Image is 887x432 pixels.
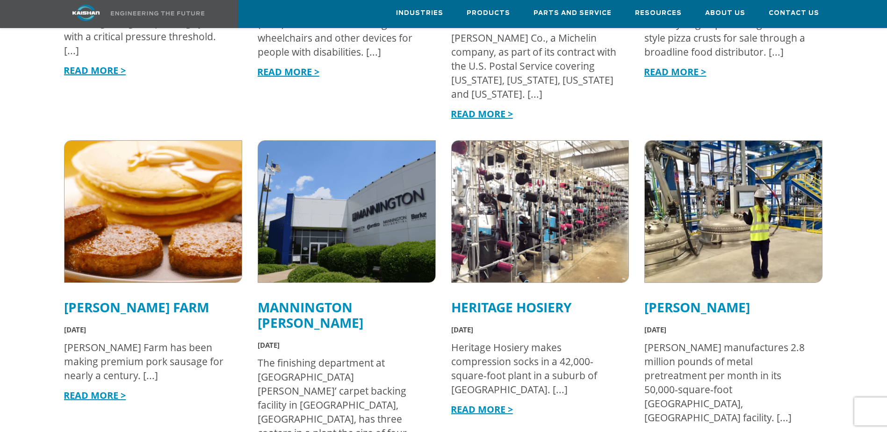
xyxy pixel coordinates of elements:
[451,340,620,396] div: Heritage Hosiery makes compression socks in a 42,000-square-foot plant in a suburb of [GEOGRAPHIC...
[644,65,706,78] a: READ MORE >
[64,389,126,402] a: READ MORE >
[257,65,319,78] a: READ MORE >
[396,8,443,19] span: Industries
[451,3,620,101] div: Mt. [PERSON_NAME] Tire Center retreads truck tires for [PERSON_NAME] Co., a Michelin company, as ...
[451,325,473,334] span: [DATE]
[467,0,510,26] a: Products
[64,298,209,316] a: [PERSON_NAME] Farm
[644,325,666,334] span: [DATE]
[534,8,612,19] span: Parts and Service
[635,0,682,26] a: Resources
[451,298,571,316] a: Heritage Hosiery
[258,298,363,331] a: Mannington [PERSON_NAME]
[64,64,126,77] a: READ MORE >
[64,340,233,382] div: [PERSON_NAME] Farm has been making premium pork sausage for nearly a century. [...]
[64,325,86,334] span: [DATE]
[451,108,513,120] a: READ MORE >
[111,11,204,15] img: Engineering the future
[51,5,121,21] img: kaishan logo
[534,0,612,26] a: Parts and Service
[396,0,443,26] a: Industries
[705,8,745,19] span: About Us
[258,3,426,59] div: Precision Rehab Manufacturing (PRM) custom molds seating for wheelchairs and other devices for pe...
[644,340,813,425] div: [PERSON_NAME] manufactures 2.8 million pounds of metal pretreatment per month in its 50,000-squar...
[644,298,750,316] a: [PERSON_NAME]
[635,8,682,19] span: Resources
[467,8,510,19] span: Products
[769,8,819,19] span: Contact Us
[258,340,280,350] span: [DATE]
[769,0,819,26] a: Contact Us
[705,0,745,26] a: About Us
[644,3,813,59] div: Fire Roasted Crust Company recently began producing artisan-style pizza crusts for sale through a...
[451,403,513,416] a: READ MORE >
